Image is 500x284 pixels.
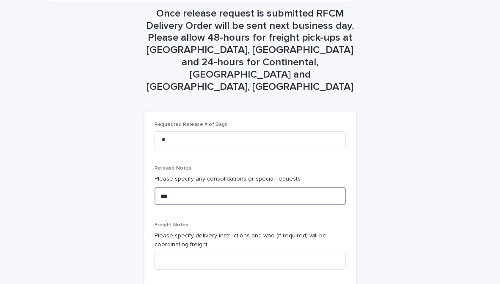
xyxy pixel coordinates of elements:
[155,175,346,184] p: Please specify any consolidations or special requests
[155,122,227,127] span: Requested Release # of Bags
[155,166,191,171] span: Release Notes
[144,8,356,93] h1: Once release request is submitted RFCM Delivery Order will be sent next business day. Please allo...
[155,223,188,228] span: Freight Notes
[155,231,346,249] p: Please specify delivery instructions and who (if required) will be coordinating freight.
